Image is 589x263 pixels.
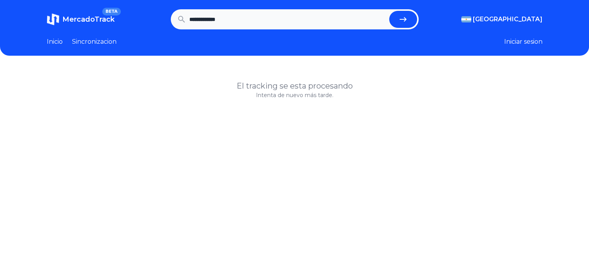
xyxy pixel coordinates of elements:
[461,15,543,24] button: [GEOGRAPHIC_DATA]
[62,15,115,24] span: MercadoTrack
[47,37,63,46] a: Inicio
[47,80,543,91] h1: El tracking se esta procesando
[47,13,59,26] img: MercadoTrack
[102,8,120,15] span: BETA
[504,37,543,46] button: Iniciar sesion
[461,16,471,22] img: Argentina
[473,15,543,24] span: [GEOGRAPHIC_DATA]
[47,91,543,99] p: Intenta de nuevo más tarde.
[47,13,115,26] a: MercadoTrackBETA
[72,37,117,46] a: Sincronizacion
